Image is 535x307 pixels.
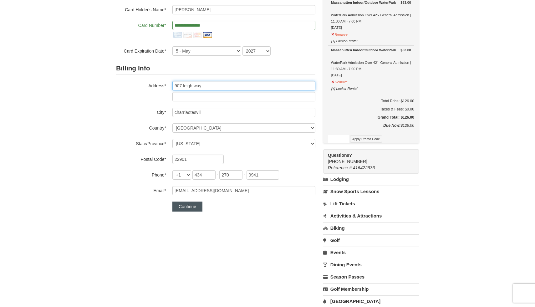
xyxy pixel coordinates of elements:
[383,123,400,128] strong: Due Now:
[244,172,245,177] span: -
[217,172,218,177] span: -
[331,47,411,78] div: WaterPark Admission Over 42"- General Admission | 11:30 AM - 7:00 PM [DATE]
[323,283,419,295] a: Golf Membership
[331,30,348,38] button: Remove
[323,186,419,197] a: Snow Sports Lessons
[116,5,166,13] label: Card Holder's Name*
[172,155,224,164] input: Postal Code
[323,222,419,234] a: Biking
[331,47,411,53] div: Massanutten Indoor/Outdoor WaterPark
[353,165,375,170] span: 416422636
[323,210,419,222] a: Activities & Attractions
[247,170,279,180] input: xxxx
[172,202,202,212] button: Continue
[116,81,166,89] label: Address*
[328,153,352,158] strong: Questions?
[328,106,414,112] div: Taxes & Fees: $0.00
[116,170,166,178] label: Phone*
[400,47,411,53] strong: $63.00
[331,84,358,92] button: [+] Locker Rental
[116,155,166,162] label: Postal Code*
[116,21,166,28] label: Card Number*
[116,108,166,115] label: City*
[350,136,382,142] button: Apply Promo Code
[116,123,166,131] label: Country*
[328,165,352,170] span: Reference #
[192,170,216,180] input: xxx
[219,170,242,180] input: xxx
[116,62,315,75] h2: Billing Info
[172,5,315,14] input: Card Holder Name
[331,77,348,85] button: Remove
[328,114,414,120] h5: Grand Total: $126.00
[192,30,202,40] img: mastercard.png
[116,139,166,147] label: State/Province*
[328,98,414,104] h6: Total Price: $126.00
[323,198,419,209] a: Lift Tickets
[323,174,419,185] a: Lodging
[323,295,419,307] a: [GEOGRAPHIC_DATA]
[116,46,166,54] label: Card Expiration Date*
[172,30,182,40] img: amex.png
[172,186,315,195] input: Email
[172,81,315,90] input: Billing Info
[116,186,166,194] label: Email*
[331,36,358,44] button: [+] Locker Rental
[328,152,408,164] span: [PHONE_NUMBER]
[323,271,419,283] a: Season Passes
[323,259,419,270] a: Dining Events
[323,247,419,258] a: Events
[323,234,419,246] a: Golf
[172,108,315,117] input: City
[182,30,192,40] img: discover.png
[202,30,212,40] img: visa.png
[328,122,414,135] div: $126.00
